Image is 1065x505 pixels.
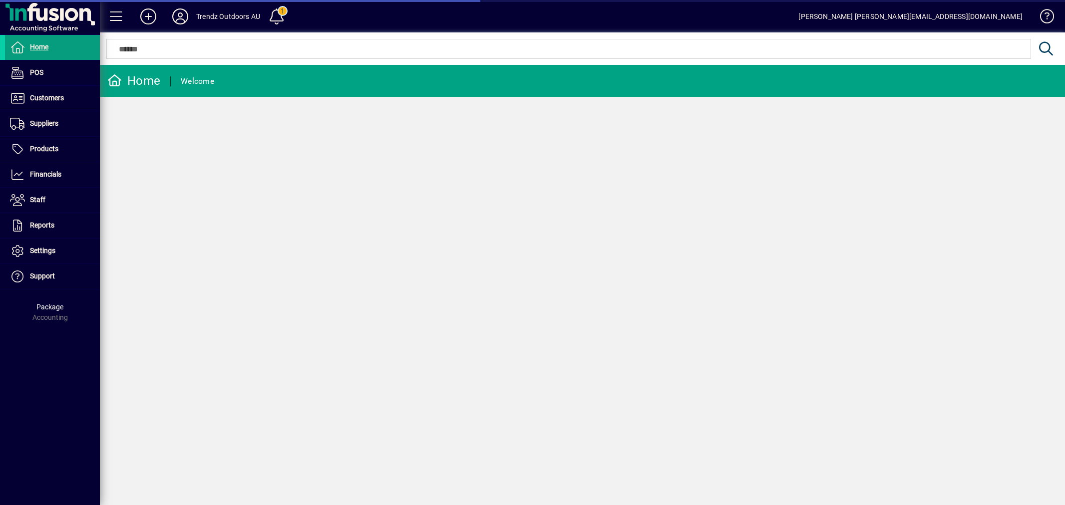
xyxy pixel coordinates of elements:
[36,303,63,311] span: Package
[1033,2,1053,34] a: Knowledge Base
[5,264,100,289] a: Support
[132,7,164,25] button: Add
[5,86,100,111] a: Customers
[30,196,45,204] span: Staff
[5,213,100,238] a: Reports
[5,188,100,213] a: Staff
[30,145,58,153] span: Products
[30,170,61,178] span: Financials
[5,137,100,162] a: Products
[30,247,55,254] span: Settings
[164,7,196,25] button: Profile
[30,68,43,76] span: POS
[196,8,260,24] div: Trendz Outdoors AU
[181,73,214,89] div: Welcome
[5,162,100,187] a: Financials
[30,94,64,102] span: Customers
[30,119,58,127] span: Suppliers
[107,73,160,89] div: Home
[5,60,100,85] a: POS
[30,43,48,51] span: Home
[30,272,55,280] span: Support
[798,8,1023,24] div: [PERSON_NAME] [PERSON_NAME][EMAIL_ADDRESS][DOMAIN_NAME]
[30,221,54,229] span: Reports
[5,111,100,136] a: Suppliers
[5,239,100,263] a: Settings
